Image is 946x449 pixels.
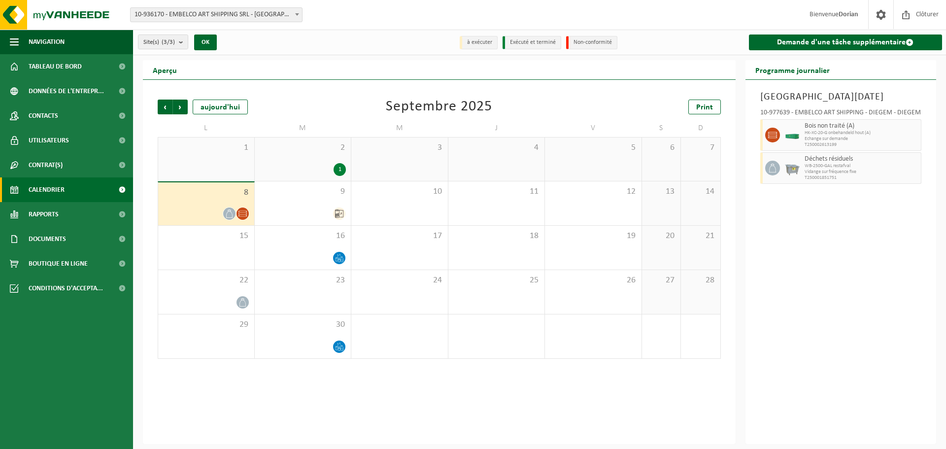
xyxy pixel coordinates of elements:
span: 16 [260,231,346,242]
span: 13 [647,186,676,197]
td: D [681,119,720,137]
div: aujourd'hui [193,100,248,114]
span: 27 [647,275,676,286]
li: Non-conformité [566,36,617,49]
span: 4 [453,142,540,153]
span: Echange sur demande [805,136,919,142]
span: 21 [686,231,715,242]
span: Boutique en ligne [29,251,88,276]
span: Print [696,104,713,111]
span: 1 [163,142,249,153]
span: T250001851751 [805,175,919,181]
div: Septembre 2025 [386,100,492,114]
strong: Dorian [839,11,858,18]
span: 11 [453,186,540,197]
div: 1 [334,163,346,176]
span: HK-XC-20-G onbehandeld hout (A) [805,130,919,136]
span: WB-2500-GAL restafval [805,163,919,169]
button: OK [194,35,217,50]
span: Vidange sur fréquence fixe [805,169,919,175]
span: Déchets résiduels [805,155,919,163]
span: 2 [260,142,346,153]
span: Site(s) [143,35,175,50]
span: Documents [29,227,66,251]
span: Utilisateurs [29,128,69,153]
span: 23 [260,275,346,286]
span: 9 [260,186,346,197]
span: 18 [453,231,540,242]
span: 22 [163,275,249,286]
span: 26 [550,275,637,286]
span: Suivant [173,100,188,114]
span: 8 [163,187,249,198]
span: Données de l'entrepr... [29,79,104,104]
span: 30 [260,319,346,330]
img: WB-2500-GAL-GY-01 [785,161,800,175]
span: 20 [647,231,676,242]
span: 28 [686,275,715,286]
span: 12 [550,186,637,197]
span: Rapports [29,202,59,227]
a: Print [688,100,721,114]
td: M [255,119,352,137]
div: 10-977639 - EMBELCO ART SHIPPING - DIEGEM - DIEGEM [760,109,922,119]
span: 10 [356,186,443,197]
span: 5 [550,142,637,153]
span: Précédent [158,100,172,114]
h3: [GEOGRAPHIC_DATA][DATE] [760,90,922,104]
td: S [642,119,681,137]
span: 7 [686,142,715,153]
span: 17 [356,231,443,242]
span: 15 [163,231,249,242]
td: L [158,119,255,137]
span: Contrat(s) [29,153,63,177]
span: 29 [163,319,249,330]
li: à exécuter [460,36,498,49]
span: 10-936170 - EMBELCO ART SHIPPING SRL - ETTERBEEK [130,7,303,22]
span: 19 [550,231,637,242]
span: Calendrier [29,177,65,202]
span: 3 [356,142,443,153]
span: Bois non traité (A) [805,122,919,130]
img: HK-XC-20-GN-00 [785,132,800,139]
span: T250002613199 [805,142,919,148]
a: Demande d'une tâche supplémentaire [749,35,943,50]
span: Tableau de bord [29,54,82,79]
button: Site(s)(3/3) [138,35,188,49]
span: Conditions d'accepta... [29,276,103,301]
li: Exécuté et terminé [503,36,561,49]
span: 14 [686,186,715,197]
span: 6 [647,142,676,153]
td: M [351,119,448,137]
span: Contacts [29,104,58,128]
span: 25 [453,275,540,286]
h2: Programme journalier [745,60,840,79]
h2: Aperçu [143,60,187,79]
td: J [448,119,545,137]
span: Navigation [29,30,65,54]
span: 10-936170 - EMBELCO ART SHIPPING SRL - ETTERBEEK [131,8,302,22]
span: 24 [356,275,443,286]
count: (3/3) [162,39,175,45]
iframe: chat widget [5,427,165,449]
td: V [545,119,642,137]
